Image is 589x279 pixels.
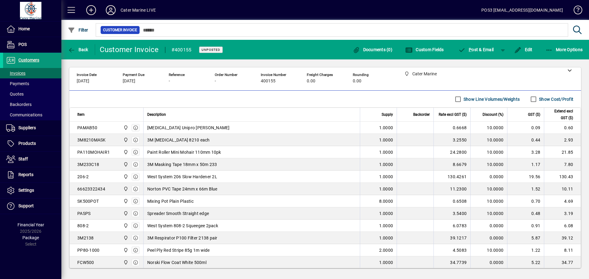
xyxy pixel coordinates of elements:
[100,45,159,55] div: Customer Invoice
[215,79,216,84] span: -
[18,125,36,130] span: Suppliers
[77,235,94,241] div: 3M2138
[81,5,101,16] button: Add
[544,122,581,134] td: 0.60
[103,27,137,33] span: Customer Invoice
[77,259,94,266] div: FCW500
[77,79,89,84] span: [DATE]
[122,149,129,156] span: Cater Marine
[507,171,544,183] td: 19.56
[507,158,544,171] td: 1.17
[379,247,393,253] span: 2.0000
[122,124,129,131] span: Cater Marine
[513,44,534,55] button: Edit
[379,198,393,204] span: 8.0000
[3,78,61,89] a: Payments
[352,47,392,52] span: Documents (0)
[18,188,34,193] span: Settings
[437,125,467,131] div: 0.6668
[379,161,393,168] span: 1.0000
[437,198,467,204] div: 0.6508
[77,111,85,118] span: Item
[18,156,28,161] span: Staff
[147,149,221,155] span: Paint Roller Mini Mohair 110mm 10pk
[470,134,507,146] td: 10.0000
[470,244,507,256] td: 10.0000
[470,256,507,269] td: 0.0000
[379,223,393,229] span: 1.0000
[538,96,573,102] label: Show Cost/Profit
[544,232,581,244] td: 39.12
[68,28,88,32] span: Filter
[507,183,544,195] td: 1.52
[437,149,467,155] div: 24.2800
[379,174,393,180] span: 1.0000
[6,112,42,117] span: Communications
[507,256,544,269] td: 5.22
[18,42,27,47] span: POS
[6,81,29,86] span: Payments
[507,195,544,207] td: 0.70
[470,158,507,171] td: 10.0000
[171,45,192,55] div: #400155
[66,25,90,36] button: Filter
[147,161,217,168] span: 3M Masking Tape 18mm x 50m 233
[147,235,218,241] span: 3M Respirator P100 Filter 2138 pair
[507,220,544,232] td: 0.91
[437,223,467,229] div: 6.0783
[379,210,393,217] span: 1.0000
[121,5,156,15] div: Cater Marine LIVE
[470,183,507,195] td: 10.0000
[545,47,583,52] span: More Options
[379,186,393,192] span: 1.0000
[18,141,36,146] span: Products
[544,195,581,207] td: 4.69
[3,152,61,167] a: Staff
[18,203,34,208] span: Support
[77,125,97,131] div: PAMAB50
[6,92,24,96] span: Quotes
[507,207,544,220] td: 0.48
[122,247,129,254] span: Cater Marine
[147,174,217,180] span: West System 206 Slow Hardener 2L
[548,108,573,121] span: Extend excl GST ($)
[470,220,507,232] td: 0.0000
[77,198,99,204] div: SK500POT
[147,186,218,192] span: Norton PVC Tape 24mm x 66m Blue
[3,89,61,99] a: Quotes
[507,232,544,244] td: 5.87
[437,186,467,192] div: 11.2300
[405,47,444,52] span: Custom Fields
[202,48,220,52] span: Unposted
[379,235,393,241] span: 1.0000
[122,186,129,192] span: Cater Marine
[77,174,89,180] div: 206-2
[3,167,61,183] a: Reports
[307,79,315,84] span: 0.00
[122,259,129,266] span: Cater Marine
[470,195,507,207] td: 10.0000
[122,222,129,229] span: Cater Marine
[147,198,194,204] span: Mixing Pot Plain Plastic
[61,44,95,55] app-page-header-button: Back
[470,171,507,183] td: 0.0000
[3,120,61,136] a: Suppliers
[544,256,581,269] td: 34.77
[77,161,99,168] div: 3M233C18
[77,223,89,229] div: 808-2
[77,149,110,155] div: PA110MOHAIR1
[462,96,520,102] label: Show Line Volumes/Weights
[3,183,61,198] a: Settings
[3,198,61,214] a: Support
[382,111,393,118] span: Supply
[437,161,467,168] div: 8.6679
[458,47,494,52] span: ost & Email
[514,47,533,52] span: Edit
[544,207,581,220] td: 3.19
[544,44,584,55] button: More Options
[507,146,544,158] td: 3.28
[3,68,61,78] a: Invoices
[437,235,467,241] div: 39.1217
[3,110,61,120] a: Communications
[404,44,445,55] button: Custom Fields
